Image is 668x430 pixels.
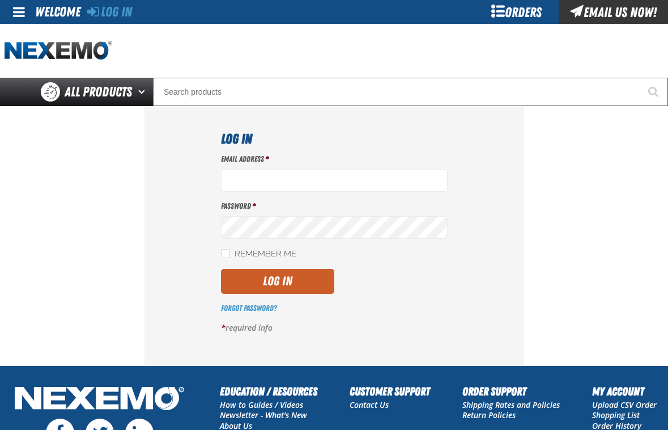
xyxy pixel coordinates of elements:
[221,201,448,212] label: Password
[221,249,230,258] input: Remember Me
[592,410,640,420] a: Shopping List
[87,4,132,20] a: Log In
[640,78,668,106] button: Start Searching
[221,303,276,313] a: Forgot Password?
[350,383,430,400] h2: Customer Support
[220,383,317,400] h2: Education / Resources
[220,410,307,420] a: Newsletter - What's New
[592,383,657,400] h2: My Account
[11,383,188,416] img: Nexemo Logo
[462,410,516,420] a: Return Policies
[221,249,296,260] label: Remember Me
[153,78,668,106] input: Search
[5,41,112,61] img: Nexemo logo
[65,82,132,102] span: All Products
[5,41,112,61] a: Home
[134,78,153,106] button: Open All Products pages
[592,399,657,410] a: Upload CSV Order
[462,399,560,410] a: Shipping Rates and Policies
[221,154,448,165] label: Email Address
[350,399,389,410] a: Contact Us
[462,383,560,400] h2: Order Support
[221,129,448,149] h1: Log In
[221,323,448,334] p: required info
[221,269,334,294] button: Log In
[220,399,303,410] a: How to Guides / Videos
